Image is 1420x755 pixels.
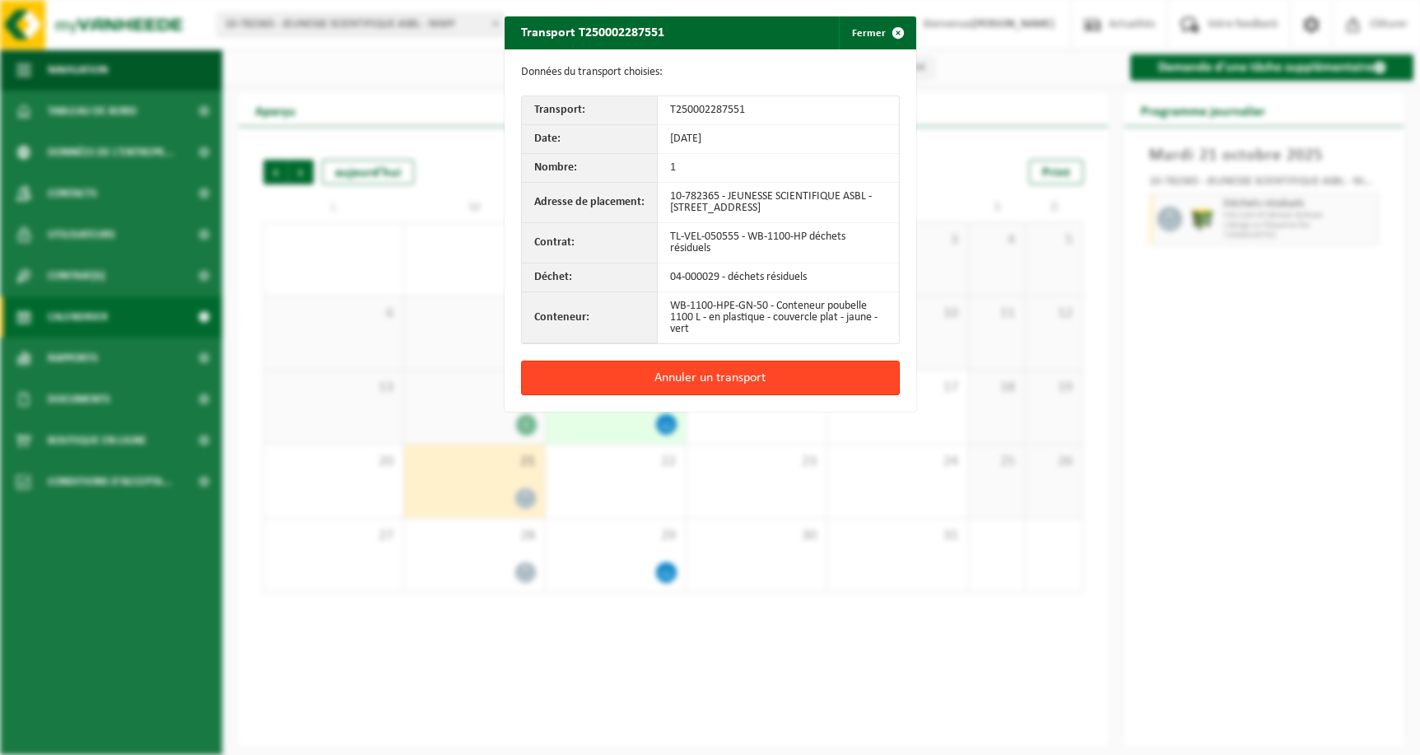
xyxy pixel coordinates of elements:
[658,183,899,223] td: 10-782365 - JEUNESSE SCIENTIFIQUE ASBL - [STREET_ADDRESS]
[522,125,658,154] th: Date:
[522,223,658,263] th: Contrat:
[658,263,899,292] td: 04-000029 - déchets résiduels
[658,125,899,154] td: [DATE]
[505,16,681,48] h2: Transport T250002287551
[522,154,658,183] th: Nombre:
[521,361,900,395] button: Annuler un transport
[839,16,915,49] button: Fermer
[658,154,899,183] td: 1
[658,223,899,263] td: TL-VEL-050555 - WB-1100-HP déchets résiduels
[522,183,658,223] th: Adresse de placement:
[522,96,658,125] th: Transport:
[658,96,899,125] td: T250002287551
[521,66,900,79] p: Données du transport choisies:
[658,292,899,343] td: WB-1100-HPE-GN-50 - Conteneur poubelle 1100 L - en plastique - couvercle plat - jaune - vert
[522,292,658,343] th: Conteneur:
[522,263,658,292] th: Déchet:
